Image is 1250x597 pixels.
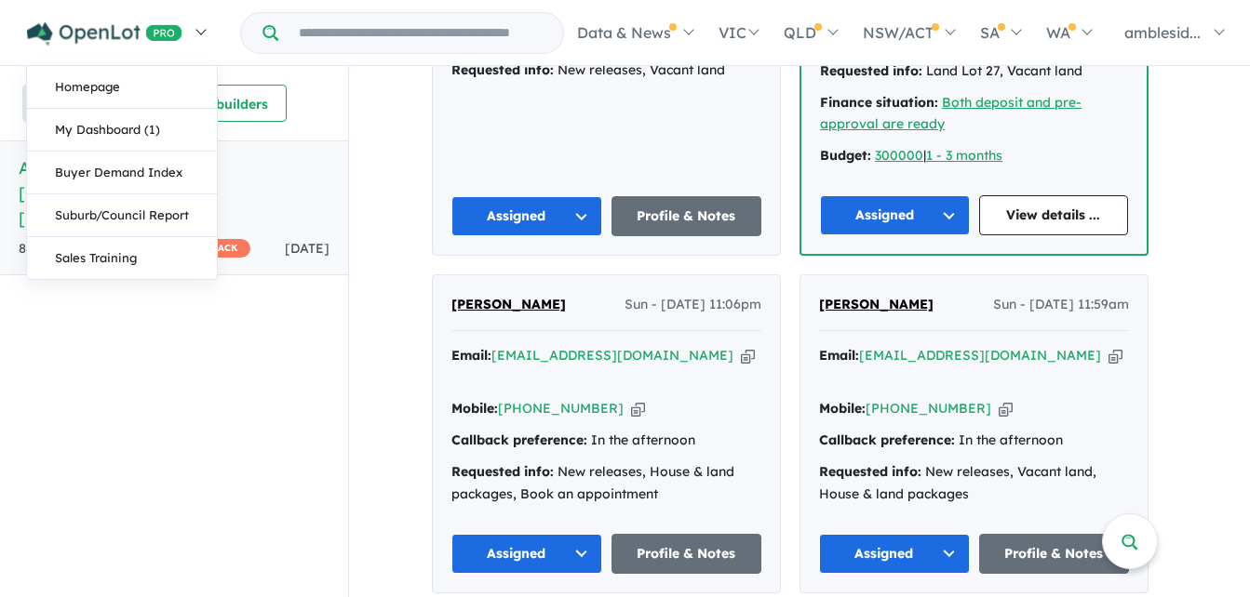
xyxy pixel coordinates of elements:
button: Assigned [819,534,970,574]
a: [PHONE_NUMBER] [498,400,624,417]
strong: Budget: [820,147,871,164]
strong: Callback preference: [451,431,587,448]
input: Try estate name, suburb, builder or developer [282,13,559,53]
div: Land Lot 27, Vacant land [820,60,1128,83]
span: amblesid... [1124,23,1201,42]
strong: Mobile: [819,400,866,417]
a: Buyer Demand Index [27,152,217,194]
a: [EMAIL_ADDRESS][DOMAIN_NAME] [491,347,733,364]
button: Copy [631,399,645,418]
a: Homepage [27,66,217,109]
span: [PERSON_NAME] [819,296,934,312]
div: New releases, Vacant land [451,60,761,82]
button: Assigned [451,196,602,236]
span: Sun - [DATE] 11:06pm [625,294,761,316]
span: Sun - [DATE] 11:59am [993,294,1129,316]
div: New releases, Vacant land, House & land packages [819,461,1129,506]
a: My Dashboard (1) [27,109,217,152]
div: 84 Enquir ies [19,238,250,260]
a: Profile & Notes [612,196,762,236]
a: [PERSON_NAME] [451,294,566,316]
div: | [820,145,1128,167]
strong: Email: [819,347,859,364]
a: [PERSON_NAME] [819,294,934,316]
button: Assigned [820,195,970,235]
div: In the afternoon [451,430,761,452]
strong: Email: [451,347,491,364]
strong: Finance situation: [820,94,938,111]
button: Copy [741,346,755,365]
strong: Callback preference: [819,431,955,448]
img: Openlot PRO Logo White [27,22,182,46]
button: Copy [999,399,1013,418]
strong: Requested info: [451,61,554,78]
a: 1 - 3 months [926,147,1002,164]
strong: Requested info: [451,463,554,480]
strong: Requested info: [820,62,922,79]
a: 300000 [875,147,923,164]
button: Copy [1109,346,1122,365]
strong: Requested info: [819,463,921,480]
a: Profile & Notes [979,534,1130,574]
a: [PHONE_NUMBER] [866,400,991,417]
a: Sales Training [27,237,217,279]
div: New releases, House & land packages, Book an appointment [451,461,761,506]
strong: Mobile: [451,400,498,417]
h5: Ambleside Estate - [GEOGRAPHIC_DATA] , [GEOGRAPHIC_DATA] [19,155,329,231]
a: [EMAIL_ADDRESS][DOMAIN_NAME] [859,347,1101,364]
a: Both deposit and pre-approval are ready [820,94,1082,133]
button: Assigned [451,534,602,574]
span: [DATE] [285,240,329,257]
div: In the afternoon [819,430,1129,452]
a: Suburb/Council Report [27,194,217,237]
a: Profile & Notes [612,534,762,574]
a: View details ... [979,195,1129,235]
span: [PERSON_NAME] [451,296,566,312]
